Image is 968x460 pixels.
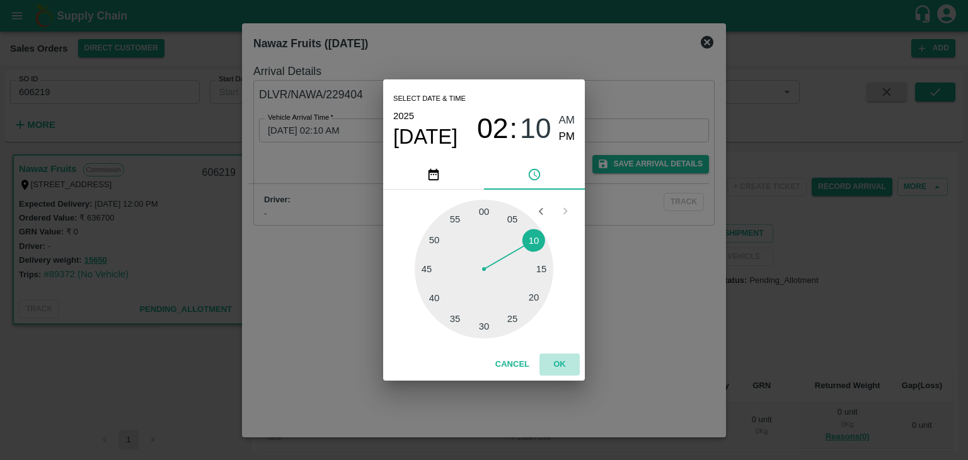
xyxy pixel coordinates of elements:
span: Select date & time [393,89,466,108]
button: 02 [477,112,509,146]
button: 10 [520,112,551,146]
button: pick time [484,159,585,190]
button: PM [559,129,575,146]
button: Cancel [490,354,534,376]
button: Open previous view [529,199,553,223]
button: OK [539,354,580,376]
button: pick date [383,159,484,190]
button: AM [559,112,575,129]
button: [DATE] [393,124,458,149]
button: 2025 [393,108,414,124]
span: : [510,112,517,146]
span: 02 [477,112,509,145]
span: 10 [520,112,551,145]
